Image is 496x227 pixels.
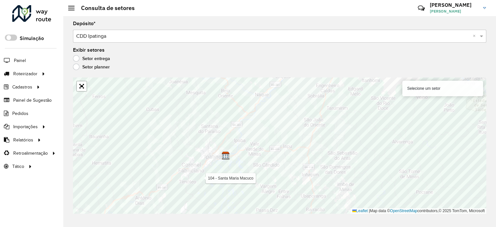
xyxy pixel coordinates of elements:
[352,209,368,213] a: Leaflet
[430,2,478,8] h3: [PERSON_NAME]
[430,8,478,14] span: [PERSON_NAME]
[473,32,478,40] span: Clear all
[73,20,96,27] label: Depósito
[13,150,48,157] span: Retroalimentação
[73,55,110,62] label: Setor entrega
[13,123,38,130] span: Importações
[390,209,418,213] a: OpenStreetMap
[12,110,28,117] span: Pedidos
[12,84,32,90] span: Cadastros
[402,81,483,96] div: Selecione um setor
[12,163,24,170] span: Tático
[77,81,87,91] a: Abrir mapa em tela cheia
[75,5,135,12] h2: Consulta de setores
[14,57,26,64] span: Painel
[73,64,110,70] label: Setor planner
[73,46,105,54] label: Exibir setores
[13,97,52,104] span: Painel de Sugestão
[13,70,37,77] span: Roteirizador
[13,137,33,143] span: Relatórios
[414,1,428,15] a: Contato Rápido
[369,209,370,213] span: |
[20,35,44,42] label: Simulação
[351,208,486,214] div: Map data © contributors,© 2025 TomTom, Microsoft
